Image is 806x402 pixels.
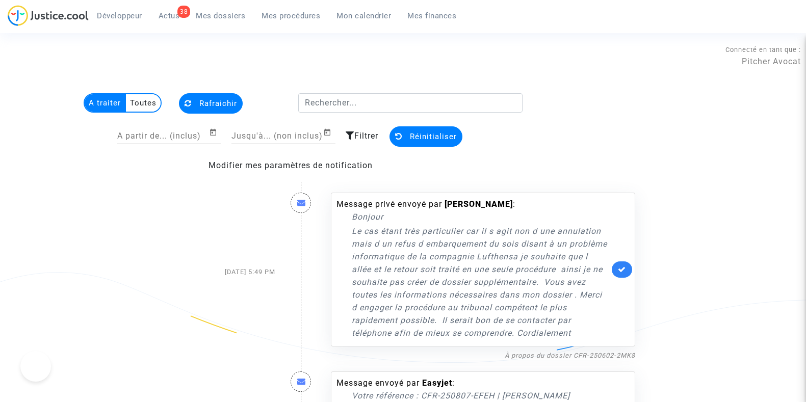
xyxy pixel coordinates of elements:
div: [DATE] 5:49 PM [163,182,283,361]
span: Mes procédures [262,11,320,20]
multi-toggle-item: Toutes [126,94,161,112]
b: [PERSON_NAME] [445,199,513,209]
p: Votre référence : CFR-250807-EFEH | [PERSON_NAME] [352,389,609,402]
span: Mon calendrier [336,11,391,20]
span: Mes finances [407,11,456,20]
button: Open calendar [209,126,221,139]
a: Développeur [89,8,150,23]
span: Réinitialiser [410,132,457,141]
span: Mes dossiers [196,11,245,20]
p: Le cas étant très particulier car il s agit non d une annulation mais d un refus d embarquement d... [352,225,609,339]
p: Bonjour [352,210,609,223]
a: Mes dossiers [188,8,253,23]
a: À propos du dossier CFR-250602-2MK8 [505,352,635,359]
a: Mes procédures [253,8,328,23]
iframe: Help Scout Beacon - Open [20,351,51,382]
button: Open calendar [323,126,335,139]
a: Mes finances [399,8,464,23]
button: Rafraichir [179,93,243,114]
a: Modifier mes paramètres de notification [209,160,373,170]
span: Connecté en tant que : [725,46,801,53]
a: 38Actus [150,8,188,23]
input: Rechercher... [298,93,523,113]
button: Réinitialiser [389,126,462,147]
a: Mon calendrier [328,8,399,23]
span: Rafraichir [199,99,237,108]
img: jc-logo.svg [8,5,89,26]
span: Filtrer [354,131,378,141]
div: Message privé envoyé par : [336,198,609,339]
span: Actus [159,11,180,20]
b: Easyjet [422,378,452,388]
span: Développeur [97,11,142,20]
div: 38 [177,6,190,18]
multi-toggle-item: A traiter [85,94,126,112]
